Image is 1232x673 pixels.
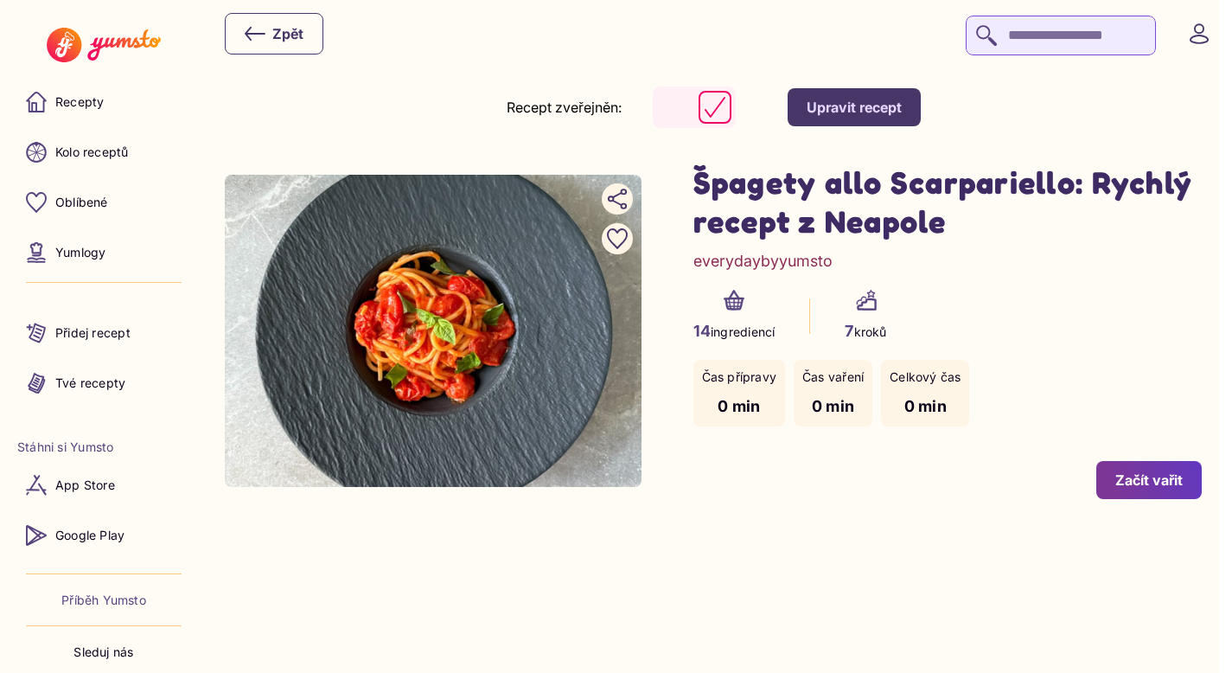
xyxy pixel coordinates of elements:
p: Sleduj nás [73,644,133,661]
a: Tvé recepty [17,362,190,404]
button: Upravit recept [788,88,921,126]
a: App Store [17,465,190,506]
a: Recepty [17,81,190,123]
span: 7 [845,322,853,340]
p: Kolo receptů [55,144,129,161]
p: Celkový čas [890,369,961,386]
p: App Store [55,477,115,494]
div: Zpět [245,23,303,44]
p: Čas vaření [802,369,864,386]
span: 0 min [904,397,947,415]
a: Yumlogy [17,232,190,273]
span: 0 min [812,397,854,415]
a: Kolo receptů [17,131,190,173]
h1: Špagety allo Scarpariello: Rychlý recept z Neapole [693,163,1203,240]
label: Recept zveřejněn: [507,99,622,116]
img: Yumsto logo [47,28,160,62]
a: Google Play [17,515,190,556]
img: undefined [225,175,642,487]
a: everydaybyyumsto [693,249,833,272]
a: Přidej recept [17,312,190,354]
p: Yumlogy [55,244,105,261]
span: 14 [693,322,712,340]
button: Zpět [225,13,323,54]
p: Google Play [55,527,124,544]
p: Přidej recept [55,324,131,342]
p: ingrediencí [693,319,776,343]
div: Upravit recept [807,98,902,117]
p: Oblíbené [55,194,108,211]
span: 0 min [718,397,760,415]
p: Recepty [55,93,104,111]
p: kroků [845,319,886,343]
div: Začít vařit [1115,471,1183,490]
p: Čas přípravy [702,369,777,386]
a: Oblíbené [17,182,190,223]
a: Příběh Yumsto [61,592,146,609]
p: Tvé recepty [55,375,125,392]
button: Začít vařit [1096,461,1202,499]
li: Stáhni si Yumsto [17,439,190,456]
